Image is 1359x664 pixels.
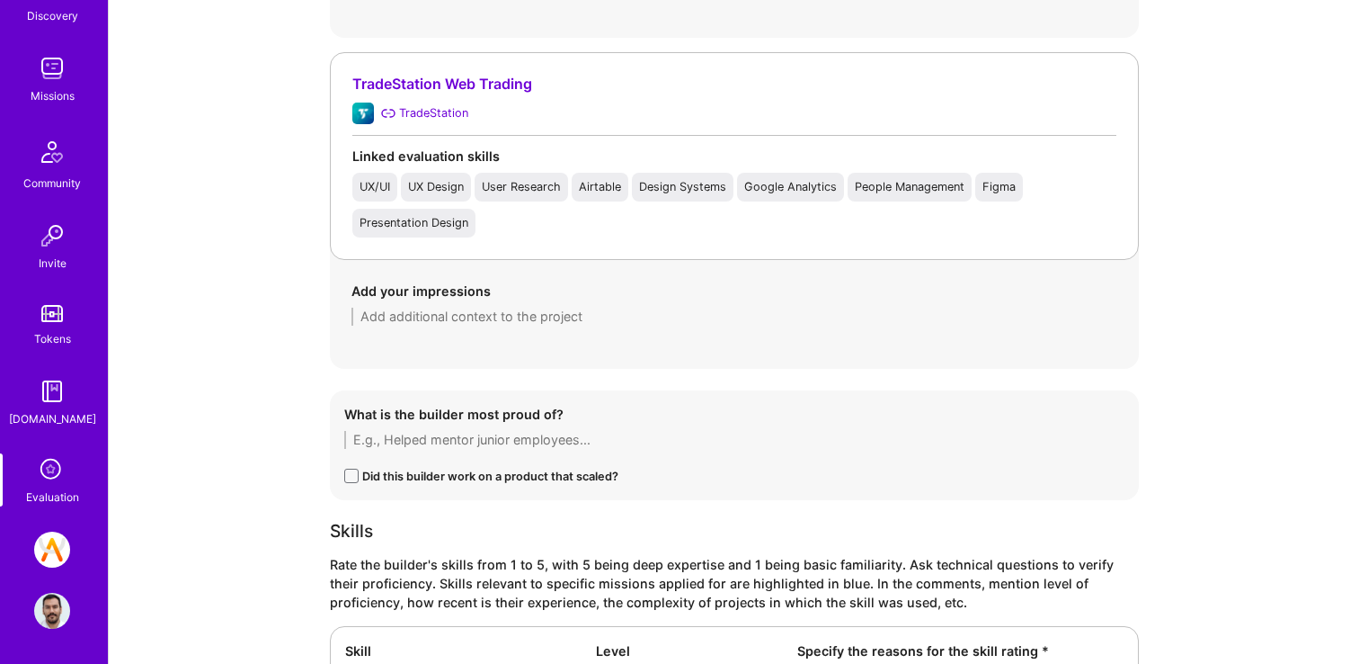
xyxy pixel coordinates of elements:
div: UX/UI [360,180,390,194]
i: icon SelectionTeam [35,453,69,488]
div: Level [596,642,776,660]
div: Design Systems [639,180,726,194]
img: tokens [41,305,63,322]
div: What is the builder most proud of? [344,405,1124,424]
div: Invite [39,254,67,273]
img: Invite [34,218,70,254]
div: [DOMAIN_NAME] [9,409,96,428]
div: Google Analytics [744,180,837,194]
div: Linked evaluation skills [352,147,1116,166]
div: User Research [482,180,561,194]
div: Tokens [34,329,71,348]
img: Company logo [352,103,374,124]
div: Discovery [27,6,78,25]
div: Figma [982,180,1016,194]
img: teamwork [34,50,70,86]
div: Community [23,174,81,193]
img: User Avatar [34,593,70,629]
div: Add your impressions [351,282,1117,301]
div: TradeStation Web Trading [352,75,1116,94]
div: Specify the reasons for the skill rating * [797,642,1124,660]
div: Skills [330,522,1139,541]
div: People Management [855,180,964,194]
img: guide book [34,373,70,409]
a: A.Team // Selection Team - help us grow the community! [30,532,75,568]
div: Rate the builder's skills from 1 to 5, with 5 being deep expertise and 1 being basic familiarity.... [330,555,1139,612]
img: Community [31,130,74,174]
div: TradeStation [399,103,468,122]
div: Did this builder work on a product that scaled? [362,467,618,486]
a: TradeStation [381,103,468,122]
div: Missions [31,86,75,105]
i: TradeStation [381,106,395,121]
div: Evaluation [26,488,79,507]
a: User Avatar [30,593,75,629]
div: UX Design [408,180,464,194]
img: A.Team // Selection Team - help us grow the community! [34,532,70,568]
div: Skill [345,642,574,660]
div: Airtable [579,180,621,194]
div: Presentation Design [360,216,468,230]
